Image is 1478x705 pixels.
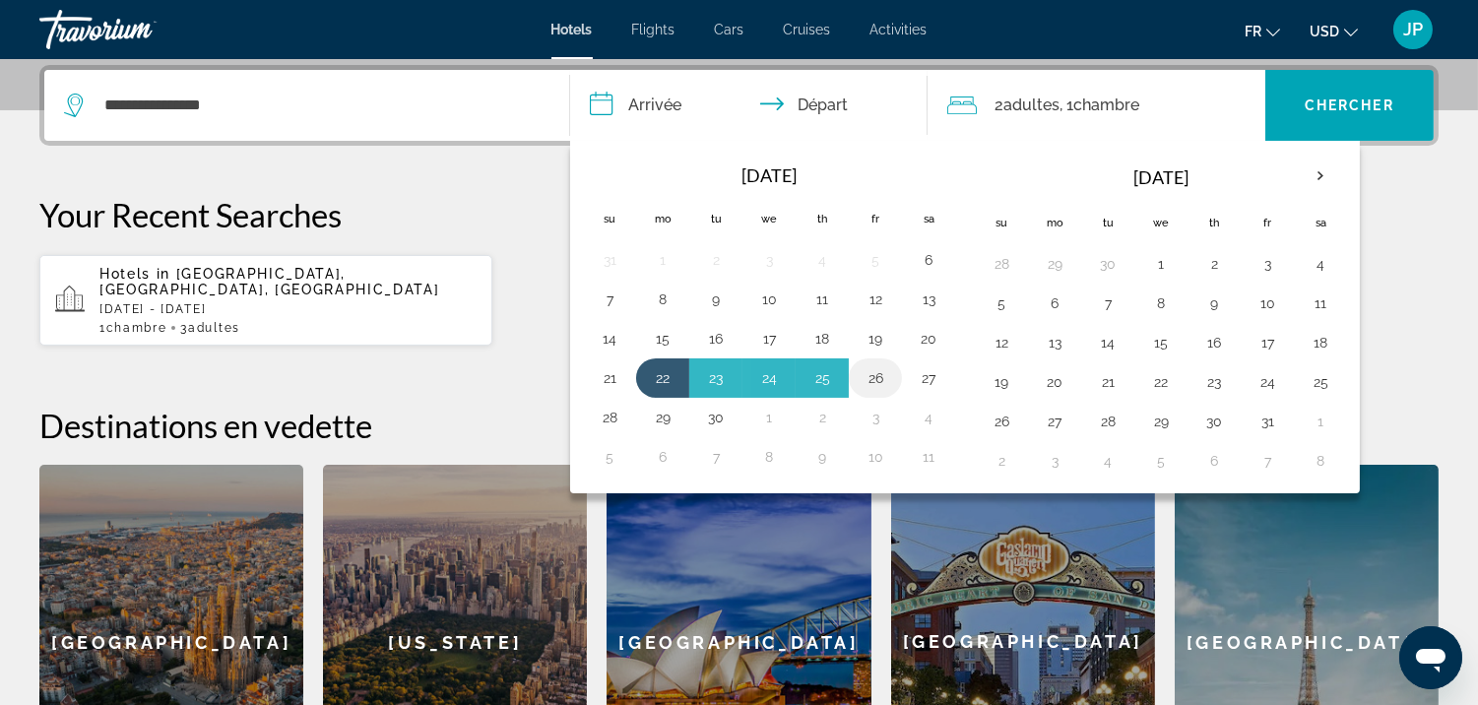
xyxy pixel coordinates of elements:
[806,325,838,352] button: Day 18
[1252,447,1283,475] button: Day 7
[1305,408,1336,435] button: Day 1
[1145,368,1177,396] button: Day 22
[1198,447,1230,475] button: Day 6
[1265,70,1434,141] button: Chercher
[1403,20,1423,39] span: JP
[700,443,732,471] button: Day 7
[986,329,1017,356] button: Day 12
[1092,329,1124,356] button: Day 14
[806,404,838,431] button: Day 2
[860,404,891,431] button: Day 3
[806,364,838,392] button: Day 25
[1252,289,1283,317] button: Day 10
[99,266,439,297] span: [GEOGRAPHIC_DATA], [GEOGRAPHIC_DATA], [GEOGRAPHIC_DATA]
[1198,408,1230,435] button: Day 30
[1039,408,1070,435] button: Day 27
[1294,154,1347,199] button: Next month
[1060,92,1139,119] span: , 1
[986,447,1017,475] button: Day 2
[551,22,593,37] span: Hotels
[1387,9,1439,50] button: User Menu
[1003,96,1060,114] span: Adultes
[928,70,1265,141] button: Travelers: 2 adults, 0 children
[753,404,785,431] button: Day 1
[753,364,785,392] button: Day 24
[1245,24,1261,39] span: fr
[647,325,678,352] button: Day 15
[1252,408,1283,435] button: Day 31
[1399,626,1462,689] iframe: Bouton de lancement de la fenêtre de messagerie
[180,321,239,335] span: 3
[99,266,170,282] span: Hotels in
[647,364,678,392] button: Day 22
[1198,250,1230,278] button: Day 2
[700,325,732,352] button: Day 16
[39,4,236,55] a: Travorium
[995,92,1060,119] span: 2
[1198,329,1230,356] button: Day 16
[1145,250,1177,278] button: Day 1
[1305,329,1336,356] button: Day 18
[860,364,891,392] button: Day 26
[700,404,732,431] button: Day 30
[1198,368,1230,396] button: Day 23
[39,195,1439,234] p: Your Recent Searches
[632,22,675,37] a: Flights
[913,286,944,313] button: Day 13
[870,22,928,37] a: Activities
[700,286,732,313] button: Day 9
[1145,289,1177,317] button: Day 8
[1305,289,1336,317] button: Day 11
[1145,408,1177,435] button: Day 29
[784,22,831,37] a: Cruises
[1305,447,1336,475] button: Day 8
[188,321,240,335] span: Adultes
[594,325,625,352] button: Day 14
[1039,250,1070,278] button: Day 29
[44,70,1434,141] div: Search widget
[594,404,625,431] button: Day 28
[1039,368,1070,396] button: Day 20
[1092,289,1124,317] button: Day 7
[1245,17,1280,45] button: Change language
[39,254,492,347] button: Hotels in [GEOGRAPHIC_DATA], [GEOGRAPHIC_DATA], [GEOGRAPHIC_DATA][DATE] - [DATE]1Chambre3Adultes
[753,246,785,274] button: Day 3
[106,321,167,335] span: Chambre
[647,246,678,274] button: Day 1
[594,246,625,274] button: Day 31
[1198,289,1230,317] button: Day 9
[986,408,1017,435] button: Day 26
[913,404,944,431] button: Day 4
[913,246,944,274] button: Day 6
[1305,368,1336,396] button: Day 25
[986,368,1017,396] button: Day 19
[594,443,625,471] button: Day 5
[594,286,625,313] button: Day 7
[1305,250,1336,278] button: Day 4
[700,246,732,274] button: Day 2
[860,286,891,313] button: Day 12
[39,406,1439,445] h2: Destinations en vedette
[913,325,944,352] button: Day 20
[860,325,891,352] button: Day 19
[700,364,732,392] button: Day 23
[860,246,891,274] button: Day 5
[570,70,928,141] button: Check in and out dates
[753,325,785,352] button: Day 17
[753,443,785,471] button: Day 8
[1028,154,1294,201] th: [DATE]
[1039,447,1070,475] button: Day 3
[1252,329,1283,356] button: Day 17
[636,154,902,197] th: [DATE]
[1092,447,1124,475] button: Day 4
[1305,97,1394,113] span: Chercher
[647,404,678,431] button: Day 29
[1145,447,1177,475] button: Day 5
[986,289,1017,317] button: Day 5
[1252,250,1283,278] button: Day 3
[1073,96,1139,114] span: Chambre
[715,22,744,37] a: Cars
